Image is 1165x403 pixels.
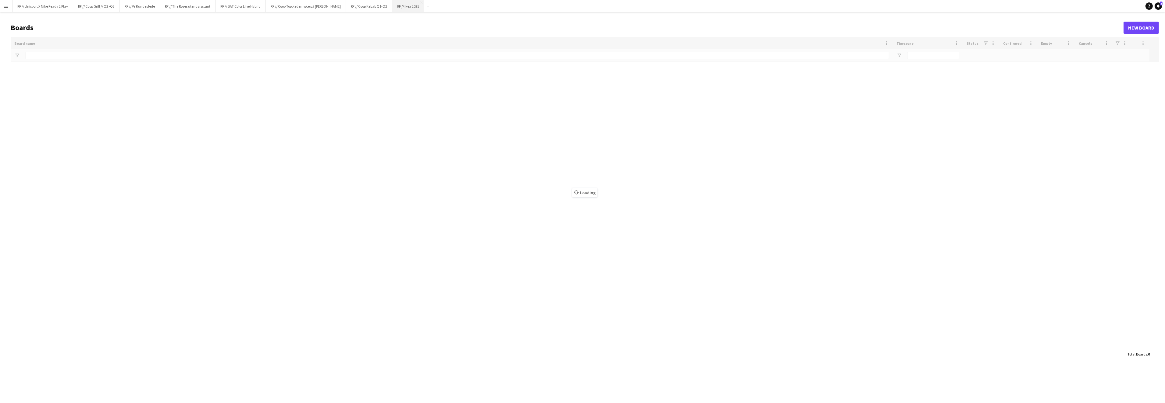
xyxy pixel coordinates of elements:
[1160,2,1163,5] span: 1
[73,0,120,12] button: RF // Coop Grill // Q2 -Q3
[1128,352,1147,356] span: Total Boards
[160,0,216,12] button: RF // The Roses utendørsstunt
[1155,2,1162,10] a: 1
[1148,352,1150,356] span: 0
[216,0,266,12] button: RF // BAT Color Line Hybrid
[266,0,346,12] button: RF // Coop Toppledermøte på [PERSON_NAME]
[1128,348,1150,360] div: :
[1124,22,1159,34] a: New Board
[572,188,597,197] span: Loading
[11,23,1124,32] h1: Boards
[120,0,160,12] button: RF // VY Kundeglede
[346,0,392,12] button: RF // Coop Kebab Q1-Q2
[392,0,424,12] button: RF // Ikea 2025
[12,0,73,12] button: RF // Unisport X Nike Ready 2 Play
